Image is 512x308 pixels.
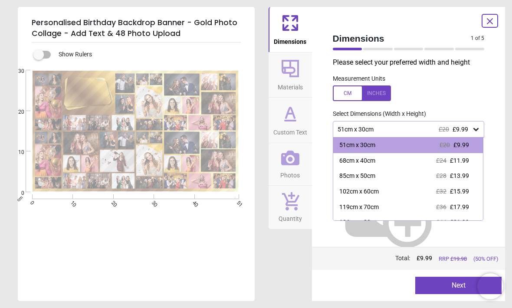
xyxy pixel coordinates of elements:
span: £24 [436,157,446,164]
span: RRP [439,255,467,263]
p: Please select your preferred width and height [333,58,492,67]
button: Next [415,277,502,294]
span: (50% OFF) [473,255,498,263]
span: Custom Text [273,124,307,137]
label: Measurement Units [333,75,385,83]
span: 9.99 [420,255,432,262]
div: 68cm x 40cm [339,157,375,165]
span: Dimensions [274,33,306,46]
span: cm [16,194,23,202]
span: 1 of 5 [471,35,484,42]
div: 51cm x 30cm [337,126,472,133]
iframe: Brevo live chat [477,273,503,299]
div: 85cm x 50cm [339,172,375,180]
div: Total: [332,254,499,263]
button: Materials [269,52,312,98]
span: Dimensions [333,32,471,45]
span: £44 [436,219,446,226]
span: 20 [8,108,24,116]
span: £32 [436,188,446,195]
span: Quantity [279,210,302,223]
span: £ 19.98 [450,256,467,262]
span: Photos [280,167,300,180]
span: 30 [8,68,24,75]
div: 119cm x 70cm [339,203,379,212]
button: Photos [269,143,312,186]
span: £9.99 [453,141,469,148]
span: 0 [8,190,24,197]
button: Quantity [269,186,312,229]
div: 51cm x 30cm [339,141,375,150]
span: £21.99 [450,219,469,226]
div: 136cm x 80cm [339,218,379,227]
span: 10 [8,149,24,156]
div: Show Rulers [39,49,255,60]
span: £11.99 [450,157,469,164]
span: £28 [436,172,446,179]
span: £17.99 [450,203,469,210]
span: £13.99 [450,172,469,179]
h5: Personalised Birthday Backdrop Banner - Gold Photo Collage - Add Text & 48 Photo Upload [32,14,241,43]
div: 102cm x 60cm [339,187,379,196]
span: Materials [278,79,303,92]
span: £15.99 [450,188,469,195]
button: Dimensions [269,7,312,52]
span: £20 [440,141,450,148]
label: Select Dimensions (Width x Height) [326,110,426,118]
span: £36 [436,203,446,210]
span: £ [417,254,432,263]
button: Custom Text [269,98,312,143]
span: £20 [439,126,449,133]
span: £9.99 [453,126,468,133]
